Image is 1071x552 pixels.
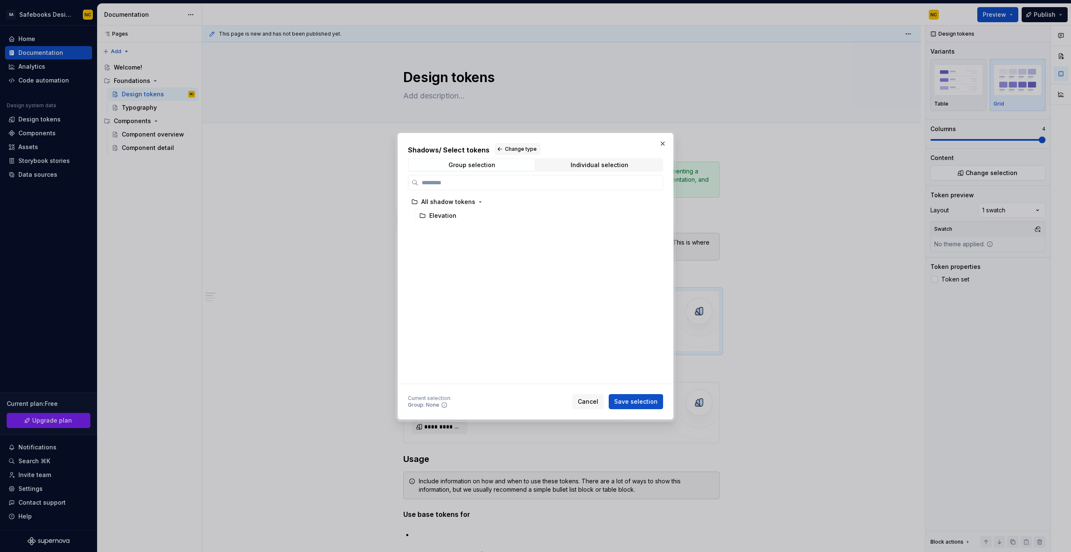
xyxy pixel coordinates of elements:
[578,397,598,406] span: Cancel
[408,395,451,402] div: Current selection :
[614,397,658,406] span: Save selection
[572,394,604,409] button: Cancel
[571,162,628,168] div: Individual selection
[408,143,663,155] h2: Shadows / Select tokens
[408,402,439,408] div: Group: None
[495,143,541,155] button: Change type
[609,394,663,409] button: Save selection
[505,146,537,152] span: Change type
[448,162,495,168] div: Group selection
[429,212,456,220] div: Elevation
[421,198,475,206] div: All shadow tokens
